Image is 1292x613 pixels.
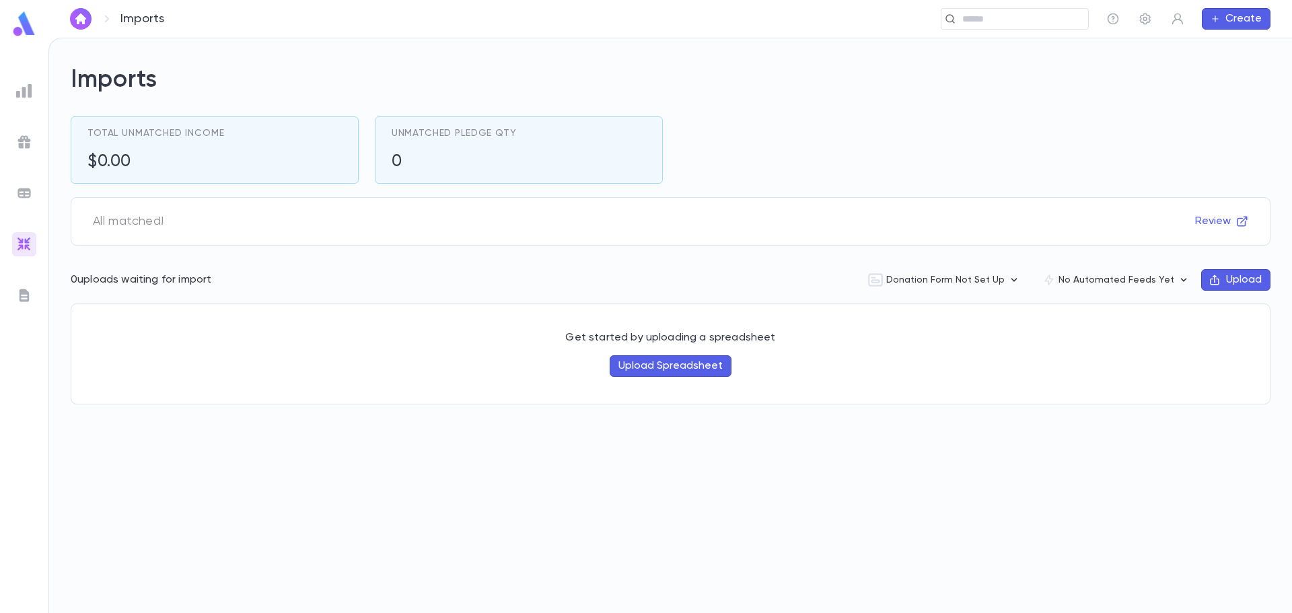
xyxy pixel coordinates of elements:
span: Total Unmatched Income [87,128,224,139]
img: batches_grey.339ca447c9d9533ef1741baa751efc33.svg [16,185,32,201]
p: Get started by uploading a spreadsheet [553,331,789,345]
img: home_white.a664292cf8c1dea59945f0da9f25487c.svg [73,13,89,24]
span: All matched! [85,206,172,237]
img: campaigns_grey.99e729a5f7ee94e3726e6486bddda8f1.svg [16,134,32,150]
img: reports_grey.c525e4749d1bce6a11f5fe2a8de1b229.svg [16,83,32,99]
p: Imports [120,11,164,26]
button: Review [1187,211,1256,232]
h5: $0.00 [87,152,131,172]
button: No Automated Feeds Yet [1032,267,1201,293]
button: Donation Form Not Set Up [857,267,1032,293]
img: logo [11,11,38,37]
h5: 0 [392,152,402,172]
span: Unmatched Pledge Qty [392,128,517,139]
button: Create [1202,8,1270,30]
img: imports_gradient.a72c8319815fb0872a7f9c3309a0627a.svg [16,236,32,252]
p: 0 uploads waiting for import [71,273,211,287]
button: Upload [1201,269,1270,291]
h2: Imports [71,65,1270,95]
button: Upload Spreadsheet [610,355,731,377]
img: letters_grey.7941b92b52307dd3b8a917253454ce1c.svg [16,287,32,303]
